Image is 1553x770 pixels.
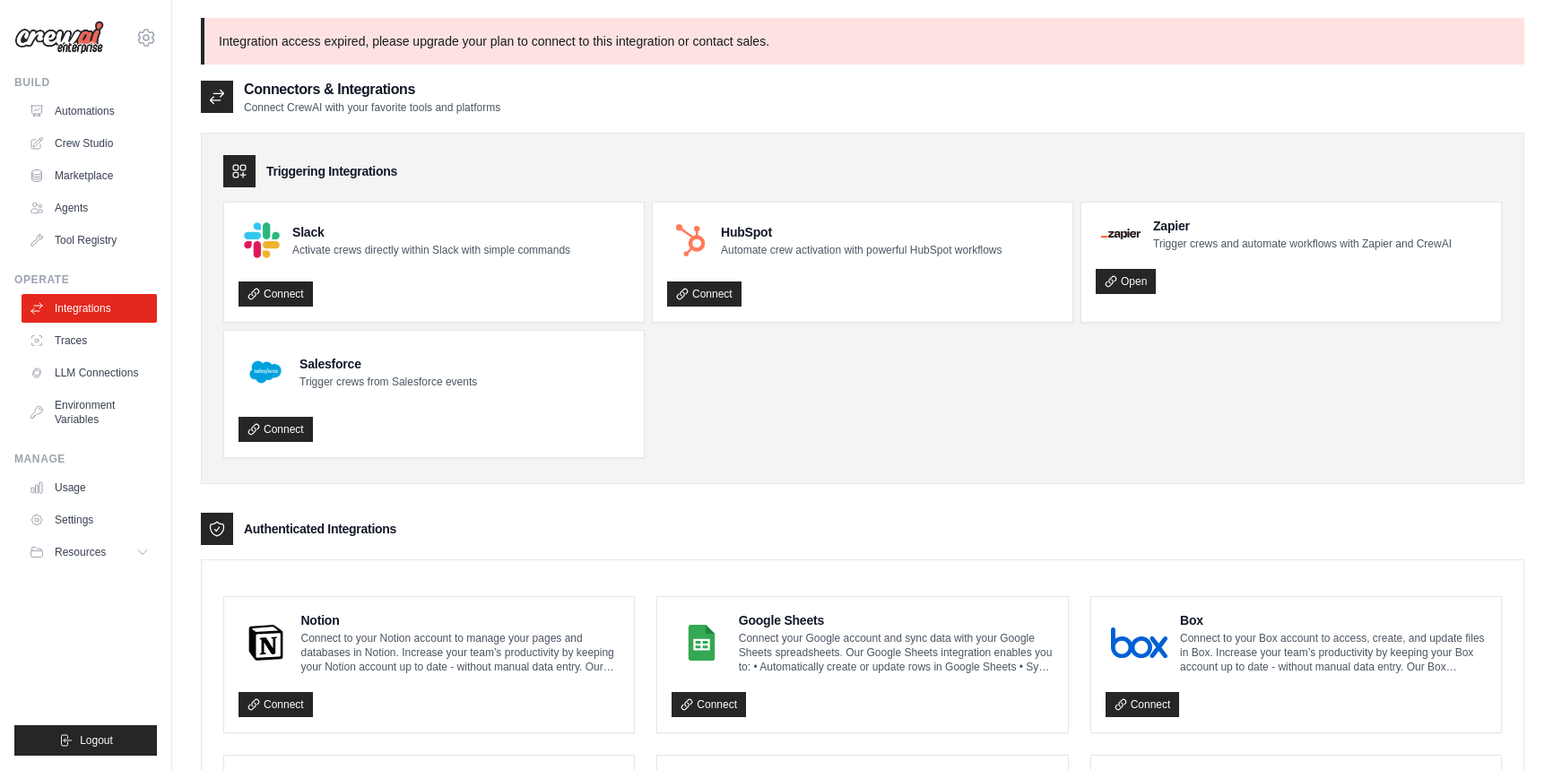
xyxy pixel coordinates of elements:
a: Crew Studio [22,129,157,158]
span: Logout [80,733,113,748]
a: Connect [239,692,313,717]
h3: Authenticated Integrations [244,520,396,538]
a: Connect [672,692,746,717]
div: Build [14,75,157,90]
p: Connect CrewAI with your favorite tools and platforms [244,100,500,115]
img: Box Logo [1111,625,1167,661]
p: Trigger crews from Salesforce events [299,375,477,389]
button: Logout [14,725,157,756]
h4: Zapier [1153,217,1452,235]
h2: Connectors & Integrations [244,79,500,100]
a: Connect [667,281,742,307]
h4: Notion [300,611,620,629]
a: Agents [22,194,157,222]
a: LLM Connections [22,359,157,387]
p: Activate crews directly within Slack with simple commands [292,243,570,257]
button: Resources [22,538,157,567]
a: Traces [22,326,157,355]
p: Connect to your Notion account to manage your pages and databases in Notion. Increase your team’s... [300,631,620,674]
a: Connect [1106,692,1180,717]
p: Trigger crews and automate workflows with Zapier and CrewAI [1153,237,1452,251]
div: Manage [14,452,157,466]
p: Connect your Google account and sync data with your Google Sheets spreadsheets. Our Google Sheets... [739,631,1054,674]
a: Tool Registry [22,226,157,255]
a: Environment Variables [22,391,157,434]
img: Google Sheets Logo [677,625,725,661]
h3: Triggering Integrations [266,162,397,180]
img: Zapier Logo [1101,229,1141,239]
a: Open [1096,269,1156,294]
h4: Google Sheets [739,611,1054,629]
p: Integration access expired, please upgrade your plan to connect to this integration or contact sa... [201,18,1524,65]
p: Connect to your Box account to access, create, and update files in Box. Increase your team’s prod... [1180,631,1487,674]
a: Integrations [22,294,157,323]
div: Operate [14,273,157,287]
h4: Box [1180,611,1487,629]
img: Salesforce Logo [244,350,287,394]
img: HubSpot Logo [672,222,708,258]
h4: HubSpot [721,223,1002,241]
img: Slack Logo [244,222,280,258]
p: Automate crew activation with powerful HubSpot workflows [721,243,1002,257]
a: Connect [239,281,313,307]
a: Connect [239,417,313,442]
a: Usage [22,473,157,502]
a: Marketplace [22,161,157,190]
img: Notion Logo [244,625,288,661]
a: Automations [22,97,157,125]
h4: Slack [292,223,570,241]
img: Logo [14,21,104,55]
h4: Salesforce [299,355,477,373]
span: Resources [55,545,106,559]
a: Settings [22,506,157,534]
